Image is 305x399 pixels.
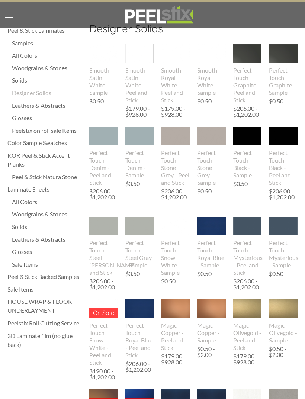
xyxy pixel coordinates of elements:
div: Perfect Touch Steel [PERSON_NAME] and Stick [89,239,118,276]
a: Woodgrains & Stones [12,210,82,219]
div: $0.50 [269,98,283,104]
img: s832171791223022656_p874_i1_w2048.jpeg [161,217,190,236]
div: All Colors [12,51,82,60]
img: s832171791223022656_p952_i1_w2100.png [197,299,226,319]
a: Peelstix on roll sale Items [12,126,82,135]
div: Perfect Touch Denim - Peel and Stick [89,149,118,186]
a: 3D Laminate film (no glue back) [7,331,82,349]
a: Perfect Touch Black - Sample [233,127,262,179]
img: s832171791223022656_p407_i1_w400.jpeg [197,44,226,63]
div: Perfect Touch Mysterious - Sample [269,239,298,269]
a: Glosses [12,247,82,256]
a: Perfect Touch Snow White - Sample [161,217,190,277]
div: $206.00 - $1,202.00 [89,188,116,200]
div: Perfect Touch Royal Blue - Peel and Stick [125,322,154,359]
a: Laminate Sheets [7,185,82,194]
a: Magic Olivegold - Sample [269,299,298,344]
a: Perfect Touch Stone Grey - Peel and Stick [161,127,190,187]
div: Perfect Touch Stone Grey - Peel and Stick [161,149,190,186]
div: Perfect Touch Graphite - Sample [269,67,298,96]
a: HOUSE WRAP & FLOOR UNDERLAYMENT [7,297,82,315]
div: Perfect Touch Royal Blue - Sample [197,239,226,269]
div: $179.00 - $928.00 [161,353,188,365]
p: On Sale [89,308,118,318]
a: Leathers & Abstracts [12,235,82,244]
div: Perfect Touch Denim - Sample [125,149,154,179]
div: Perfect Touch Mysterious - Peel and Stick [233,239,262,276]
div: Solids [12,222,82,231]
div: $0.50 [197,271,212,277]
a: Leathers & Abstracts [12,101,82,110]
img: s832171791223022656_p953_i1_w2100.png [161,299,190,319]
div: Perfect Touch Black - Peel and Stick [269,149,298,186]
a: Samples [12,39,82,48]
img: s832171791223022656_p912_i1_w1600.jpeg [118,127,161,146]
div: Magic Olivegold - Peel and Stick [233,322,262,351]
div: $179.00 - $928.00 [233,353,260,365]
div: $0.50 [197,98,212,104]
div: Perfect Touch Graphite - Peel and Stick [233,67,262,104]
img: REFACE SUPPLIES [123,6,195,24]
div: $0.50 [233,181,248,187]
a: Peelstix Roll Cutting Service [7,319,82,328]
a: Peel & Stick Laminates [7,26,82,35]
div: $0.50 [197,188,212,194]
a: Smooth Satin White - Peel and Stick [125,44,154,104]
a: Perfect Touch Royal Blue - Sample [197,217,226,269]
div: Smooth Royal White - Sample [197,67,226,96]
div: Smooth Satin White - Peel and Stick [125,67,154,104]
a: Sale Items [7,285,82,294]
div: Smooth Royal White - Peel and Stick [161,67,190,104]
img: s832171791223022656_p950_i1_w2100.png [269,299,298,319]
a: Sale Items [12,260,82,269]
img: s832171791223022656_p951_i1_w2100.png [233,299,262,319]
div: $206.00 - $1,202.00 [269,188,296,200]
img: s832171791223022656_p882_i2_w2550.png [233,118,262,155]
a: Perfect Touch Denim - Peel and Stick [89,127,118,187]
a: Perfect Touch Black - Peel and Stick [269,127,298,187]
div: Perfect Touch Steel Gray - Sample [125,239,154,269]
div: $206.00 - $1,202.00 [233,278,260,290]
img: s832171791223022656_p774_i3_w640.jpeg [89,299,118,318]
div: Glosses [12,113,82,122]
a: Solids [12,76,82,85]
img: s832171791223022656_p773_i2_w640.jpeg [125,299,154,318]
a: All Colors [12,197,82,206]
img: s832171791223022656_p873_i1_w2048.jpeg [197,217,226,236]
a: Perfect Touch Graphite - Sample [269,44,298,97]
div: Magic Olivegold - Sample [269,322,298,344]
a: KOR Peel & Stick Accent Planks [7,151,82,169]
a: Smooth Satin White - Sample [89,44,118,97]
div: Peel & Stick Backed Samples [7,272,82,281]
img: s832171791223022656_p850_i1_w712.png [269,208,298,245]
div: Perfect Touch Black - Sample [233,149,262,179]
a: On Sale Perfect Touch Snow White - Peel and Stick [89,299,118,367]
div: $0.50 - $2.00 [197,346,224,358]
div: $190.00 - $1,202.00 [89,368,118,380]
div: $206.00 - $1,202.00 [161,188,188,200]
div: $0.50 [125,181,140,187]
div: $0.50 [89,98,104,104]
div: $0.50 [125,271,140,277]
a: Perfect Touch Graphite - Peel and Stick [233,44,262,104]
a: Smooth Royal White - Sample [197,44,226,97]
img: s832171791223022656_p901_i2_w2048.jpeg [197,127,226,146]
a: Perfect Touch Mysterious - Peel and Stick [233,217,262,277]
img: s832171791223022656_p880_i1_w2550.png [89,208,118,245]
a: Designer Solids [12,89,82,97]
div: Perfect Touch Snow White - Peel and Stick [89,322,118,366]
div: Woodgrains & Stones [12,64,82,73]
a: Perfect Touch Royal Blue - Peel and Stick [125,299,154,359]
div: Smooth Satin White - Sample [89,67,118,96]
div: Perfect Touch Snow White - Sample [161,239,190,276]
